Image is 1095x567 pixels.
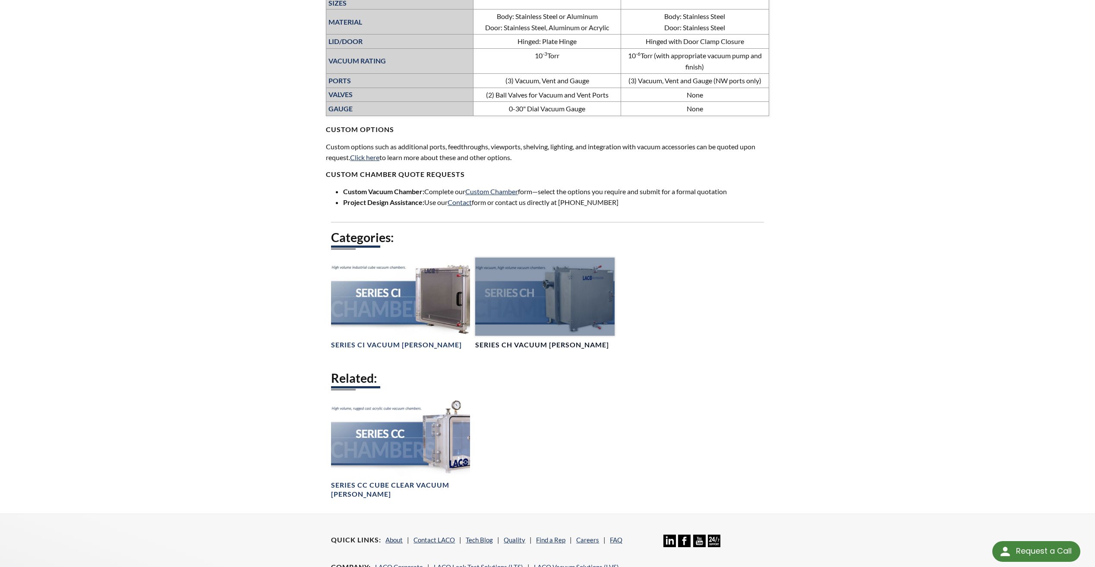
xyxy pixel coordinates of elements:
sup: -3 [543,50,547,57]
a: Contact LACO [413,536,455,544]
td: None [621,88,769,102]
td: Hinged: Plate Hinge [473,35,621,49]
li: Complete our form—select the options you require and submit for a formal quotation [343,186,769,197]
h4: Custom chamber QUOTe requests [326,170,769,179]
th: MATERIAL [326,9,473,35]
a: Find a Rep [536,536,565,544]
th: VALVES [326,88,473,102]
a: Series CH Chambers headerSeries CH Vacuum [PERSON_NAME] [475,258,614,350]
th: VACUUM RATING [326,49,473,74]
a: Series CI Chambers headerSeries CI Vacuum [PERSON_NAME] [331,258,470,350]
img: 24/7 Support Icon [708,535,720,547]
a: About [385,536,403,544]
a: Click here [350,153,379,161]
h2: Categories: [331,230,764,246]
a: Careers [576,536,599,544]
h4: CUSTOM OPTIONS [326,116,769,134]
th: LID/DOOR [326,35,473,49]
td: Body: Stainless Steel or Aluminum Door: Stainless Steel, Aluminum or Acrylic [473,9,621,35]
td: Hinged with Door Clamp Closure [621,35,769,49]
img: round button [998,545,1012,558]
td: (3) Vacuum, Vent and Gauge (NW ports only) [621,74,769,88]
div: Request a Call [1016,541,1072,561]
td: 0-30" Dial Vacuum Gauge [473,102,621,116]
strong: Custom Vacuum Chamber: [343,187,424,195]
td: (3) Vacuum, Vent and Gauge [473,74,621,88]
h4: Quick Links [331,535,381,545]
li: Use our form or contact us directly at [PHONE_NUMBER] [343,197,769,208]
a: Custom Chamber [465,187,518,195]
strong: Project Design Assistance: [343,198,424,206]
a: 24/7 Support [708,541,720,548]
td: None [621,102,769,116]
h2: Related: [331,370,764,386]
h4: Series CI Vacuum [PERSON_NAME] [331,340,462,350]
a: Series CC Chamber headerSeries CC Cube Clear Vacuum [PERSON_NAME] [331,399,470,499]
th: PORTS [326,74,473,88]
td: Body: Stainless Steel Door: Stainless Steel [621,9,769,35]
a: Quality [504,536,525,544]
a: Contact [448,198,472,206]
a: FAQ [610,536,622,544]
h4: Series CC Cube Clear Vacuum [PERSON_NAME] [331,481,470,499]
p: Custom options such as additional ports, feedthroughs, viewports, shelving, lighting, and integra... [326,141,769,163]
a: Tech Blog [466,536,493,544]
div: Request a Call [992,541,1080,562]
td: 10 Torr [473,49,621,74]
h4: Series CH Vacuum [PERSON_NAME] [475,340,609,350]
sup: -6 [636,50,641,57]
td: (2) Ball Valves for Vacuum and Vent Ports [473,88,621,102]
th: GAUGE [326,102,473,116]
td: 10 Torr (with appropriate vacuum pump and finish) [621,49,769,74]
